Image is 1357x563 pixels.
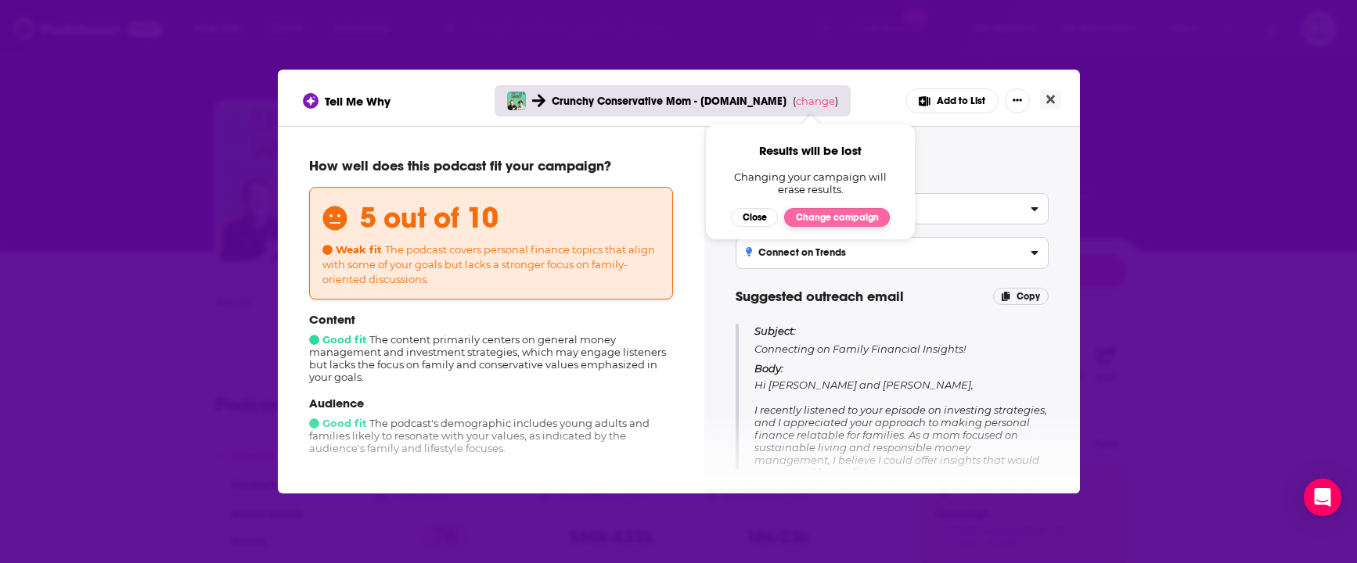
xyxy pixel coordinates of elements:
span: Results will be lost [759,143,862,158]
div: The podcast's demographic includes young adults and families likely to resonate with your values,... [309,396,673,454]
img: How to Money [507,91,526,110]
button: Add to List [905,88,999,113]
button: Show More Button [1005,88,1030,113]
p: Content [309,312,673,327]
div: Open Intercom Messenger [1304,479,1341,516]
span: ( ) [793,95,838,107]
div: The content primarily centers on general money management and investment strategies, which may en... [309,312,673,383]
button: Close [731,208,778,227]
span: change [796,95,835,107]
span: Good fit [309,333,367,346]
span: Crunchy Conservative Mom - [DOMAIN_NAME] [552,95,786,108]
span: Good fit [309,417,367,429]
h3: Connect on Trends [746,247,847,258]
button: Close [1040,90,1061,109]
button: Change campaign [784,208,890,227]
span: Subject: [754,324,796,338]
p: How well does this podcast fit your campaign? [309,157,673,174]
span: Body: [754,362,783,375]
span: Tell Me Why [325,94,391,109]
span: The podcast covers personal finance topics that align with some of your goals but lacks a stronge... [322,243,655,285]
span: Suggested outreach email [736,288,904,305]
span: Copy [1017,291,1040,302]
span: Changing your campaign will erase results. [732,170,888,195]
span: Weak fit [322,243,382,256]
p: Connecting on Family Financial Insights! [754,324,1048,356]
img: tell me why sparkle [305,95,316,106]
p: Audience [309,396,673,411]
h3: 5 out of 10 [360,200,499,235]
